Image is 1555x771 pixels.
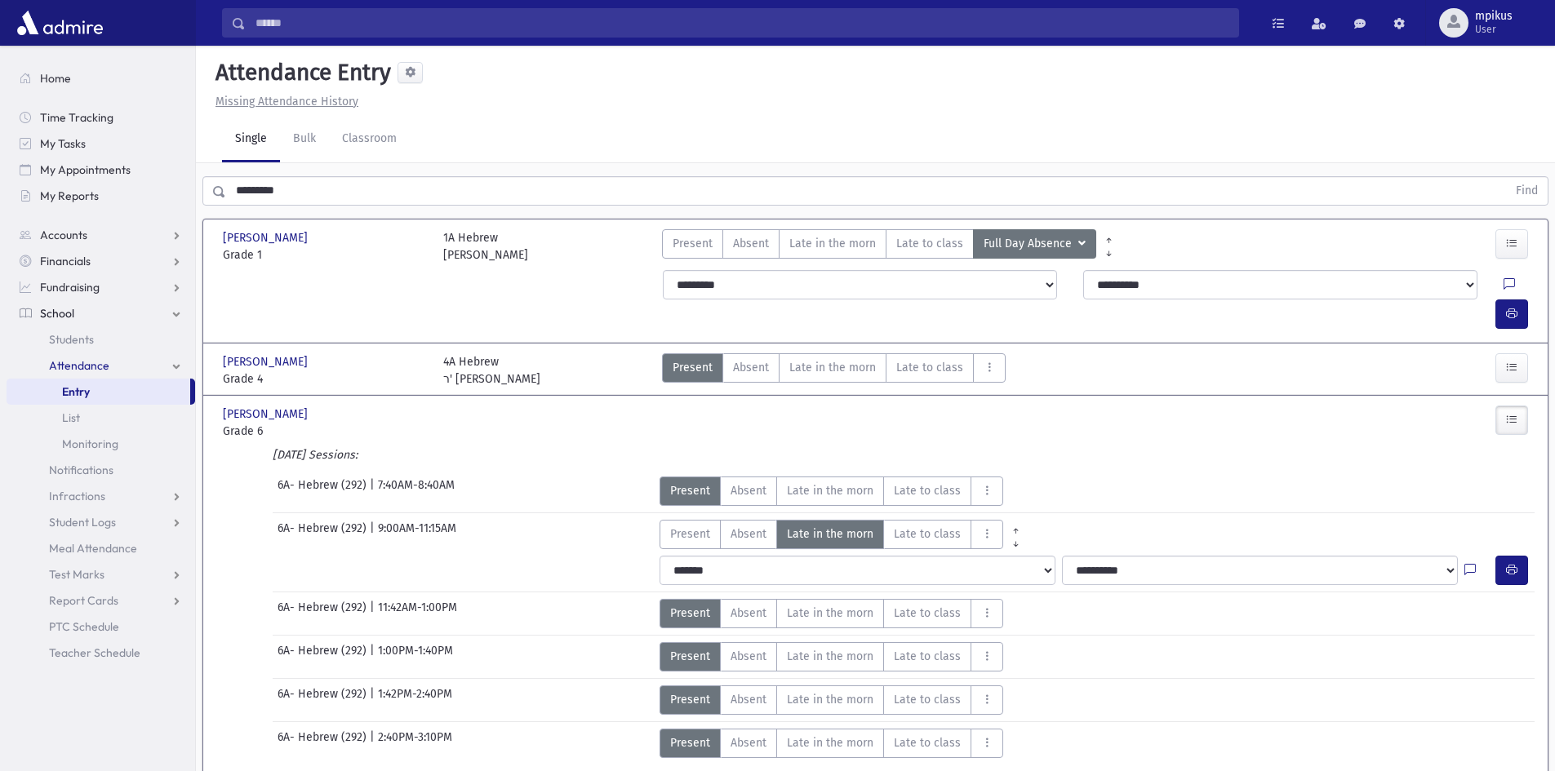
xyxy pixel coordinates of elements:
[7,326,195,352] a: Students
[733,359,769,376] span: Absent
[40,110,113,125] span: Time Tracking
[660,476,1003,506] div: AttTypes
[984,235,1075,253] span: Full Day Absence
[1506,177,1548,205] button: Find
[731,525,766,543] span: Absent
[40,71,71,86] span: Home
[13,7,107,39] img: AdmirePro
[443,353,540,388] div: 4A Hebrew ר' [PERSON_NAME]
[662,353,1006,388] div: AttTypes
[378,729,452,758] span: 2:40PM-3:10PM
[49,619,119,634] span: PTC Schedule
[7,104,195,131] a: Time Tracking
[49,567,104,582] span: Test Marks
[223,370,427,388] span: Grade 4
[278,520,370,549] span: 6A- Hebrew (292)
[7,157,195,183] a: My Appointments
[223,229,311,246] span: [PERSON_NAME]
[370,685,378,715] span: |
[787,648,873,665] span: Late in the morn
[370,599,378,628] span: |
[894,605,961,622] span: Late to class
[49,593,118,608] span: Report Cards
[370,729,378,758] span: |
[378,685,452,715] span: 1:42PM-2:40PM
[670,691,710,708] span: Present
[370,476,378,506] span: |
[49,541,137,556] span: Meal Attendance
[278,476,370,506] span: 6A- Hebrew (292)
[894,525,961,543] span: Late to class
[443,229,528,264] div: 1A Hebrew [PERSON_NAME]
[278,729,370,758] span: 6A- Hebrew (292)
[894,691,961,708] span: Late to class
[673,235,713,252] span: Present
[787,691,873,708] span: Late in the morn
[329,117,410,162] a: Classroom
[223,423,427,440] span: Grade 6
[894,648,961,665] span: Late to class
[670,605,710,622] span: Present
[378,599,457,628] span: 11:42AM-1:00PM
[7,509,195,535] a: Student Logs
[7,483,195,509] a: Infractions
[660,685,1003,715] div: AttTypes
[7,222,195,248] a: Accounts
[896,235,963,252] span: Late to class
[7,640,195,666] a: Teacher Schedule
[731,691,766,708] span: Absent
[7,457,195,483] a: Notifications
[40,254,91,268] span: Financials
[896,359,963,376] span: Late to class
[7,248,195,274] a: Financials
[7,65,195,91] a: Home
[278,642,370,671] span: 6A- Hebrew (292)
[370,520,378,549] span: |
[40,188,99,203] span: My Reports
[731,482,766,499] span: Absent
[378,520,456,549] span: 9:00AM-11:15AM
[7,614,195,640] a: PTC Schedule
[40,228,87,242] span: Accounts
[787,482,873,499] span: Late in the morn
[973,229,1096,259] button: Full Day Absence
[1003,520,1029,533] a: All Prior
[62,384,90,399] span: Entry
[62,410,80,425] span: List
[62,436,118,451] span: Monitoring
[7,300,195,326] a: School
[49,358,109,373] span: Attendance
[273,448,358,462] i: [DATE] Sessions:
[7,379,190,405] a: Entry
[378,476,455,506] span: 7:40AM-8:40AM
[209,59,391,86] h5: Attendance Entry
[280,117,329,162] a: Bulk
[209,95,358,109] a: Missing Attendance History
[49,515,116,530] span: Student Logs
[670,648,710,665] span: Present
[7,352,195,379] a: Attendance
[40,162,131,177] span: My Appointments
[7,535,195,561] a: Meal Attendance
[278,685,370,715] span: 6A- Hebrew (292)
[662,229,1096,264] div: AttTypes
[278,599,370,628] span: 6A- Hebrew (292)
[49,645,140,660] span: Teacher Schedule
[7,431,195,457] a: Monitoring
[40,136,86,151] span: My Tasks
[222,117,280,162] a: Single
[1003,533,1029,546] a: All Later
[660,642,1003,671] div: AttTypes
[223,353,311,370] span: [PERSON_NAME]
[787,734,873,751] span: Late in the morn
[673,359,713,376] span: Present
[670,734,710,751] span: Present
[731,605,766,622] span: Absent
[223,405,311,423] span: [PERSON_NAME]
[7,131,195,157] a: My Tasks
[7,561,195,587] a: Test Marks
[660,599,1003,628] div: AttTypes
[378,642,453,671] span: 1:00PM-1:40PM
[40,280,100,295] span: Fundraising
[660,729,1003,758] div: AttTypes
